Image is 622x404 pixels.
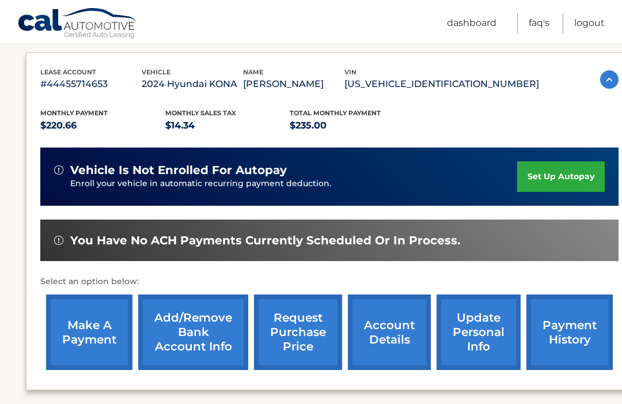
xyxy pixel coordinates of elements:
[447,13,496,33] a: Dashboard
[290,109,381,117] span: Total Monthly Payment
[344,76,539,92] p: [US_VEHICLE_IDENTIFICATION_NUMBER]
[165,118,290,134] p: $14.34
[40,109,108,117] span: Monthly Payment
[70,178,517,190] p: Enroll your vehicle in automatic recurring payment deduction.
[40,76,142,92] p: #44455714653
[600,70,619,89] img: accordion-active.svg
[142,68,170,76] span: vehicle
[40,68,96,76] span: lease account
[574,13,605,33] a: Logout
[17,7,138,41] a: Cal Automotive
[529,13,549,33] a: FAQ's
[70,163,287,178] span: vehicle is not enrolled for autopay
[70,233,460,248] span: You have no ACH payments currently scheduled or in process.
[517,161,605,192] a: set up autopay
[54,165,63,175] img: alert-white.svg
[437,294,521,370] a: update personal info
[138,294,248,370] a: Add/Remove bank account info
[46,294,132,370] a: make a payment
[40,118,165,134] p: $220.66
[165,109,236,117] span: Monthly sales Tax
[243,76,344,92] p: [PERSON_NAME]
[142,76,243,92] p: 2024 Hyundai KONA
[243,68,263,76] span: name
[254,294,342,370] a: request purchase price
[344,68,356,76] span: vin
[526,294,613,370] a: payment history
[348,294,431,370] a: account details
[54,236,63,245] img: alert-white.svg
[290,118,415,134] p: $235.00
[40,275,619,289] p: Select an option below:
